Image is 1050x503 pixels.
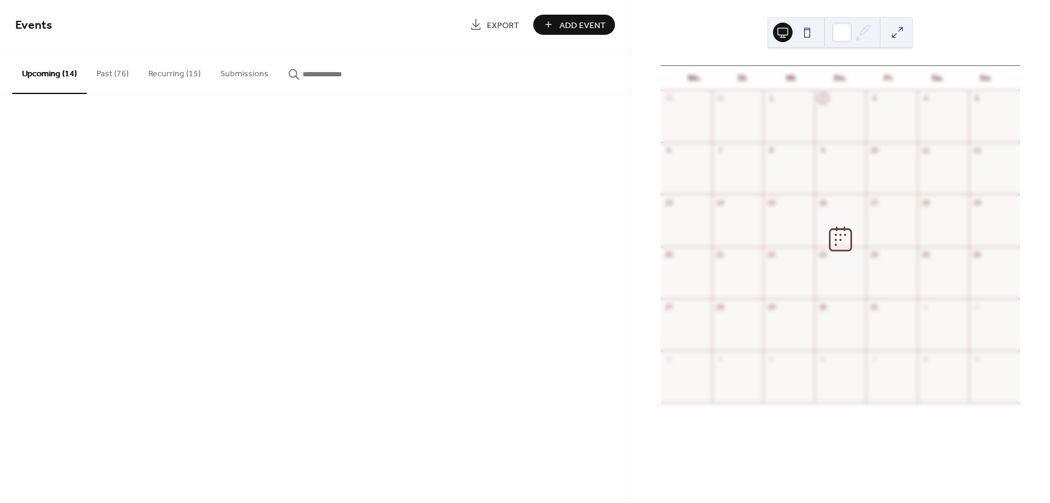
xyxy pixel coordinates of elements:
[818,354,827,363] div: 6
[716,198,725,207] div: 14
[973,198,982,207] div: 19
[664,198,674,207] div: 13
[921,302,930,311] div: 1
[962,66,1010,90] div: So.
[973,302,982,311] div: 2
[869,146,879,155] div: 10
[921,94,930,103] div: 4
[973,146,982,155] div: 12
[767,250,776,259] div: 22
[487,19,519,32] span: Export
[716,94,725,103] div: 30
[533,15,615,35] button: Add Event
[15,13,52,37] span: Events
[973,94,982,103] div: 5
[973,354,982,363] div: 9
[210,49,278,93] button: Submissions
[818,146,827,155] div: 9
[921,354,930,363] div: 8
[664,354,674,363] div: 3
[921,146,930,155] div: 11
[461,15,528,35] a: Export
[767,198,776,207] div: 15
[12,49,87,94] button: Upcoming (14)
[816,66,865,90] div: Do.
[664,94,674,103] div: 29
[865,66,913,90] div: Fr.
[138,49,210,93] button: Recurring (15)
[913,66,962,90] div: Sa.
[716,146,725,155] div: 7
[767,94,776,103] div: 1
[818,94,827,103] div: 2
[767,354,776,363] div: 5
[767,146,776,155] div: 8
[716,250,725,259] div: 21
[87,49,138,93] button: Past (76)
[869,354,879,363] div: 7
[921,250,930,259] div: 25
[767,302,776,311] div: 29
[671,66,719,90] div: Mo.
[818,250,827,259] div: 23
[559,19,606,32] span: Add Event
[716,302,725,311] div: 28
[818,198,827,207] div: 16
[719,66,768,90] div: Di.
[768,66,816,90] div: Mi.
[869,94,879,103] div: 3
[869,302,879,311] div: 31
[664,146,674,155] div: 6
[869,198,879,207] div: 17
[921,198,930,207] div: 18
[973,250,982,259] div: 26
[664,250,674,259] div: 20
[664,302,674,311] div: 27
[716,354,725,363] div: 4
[818,302,827,311] div: 30
[869,250,879,259] div: 24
